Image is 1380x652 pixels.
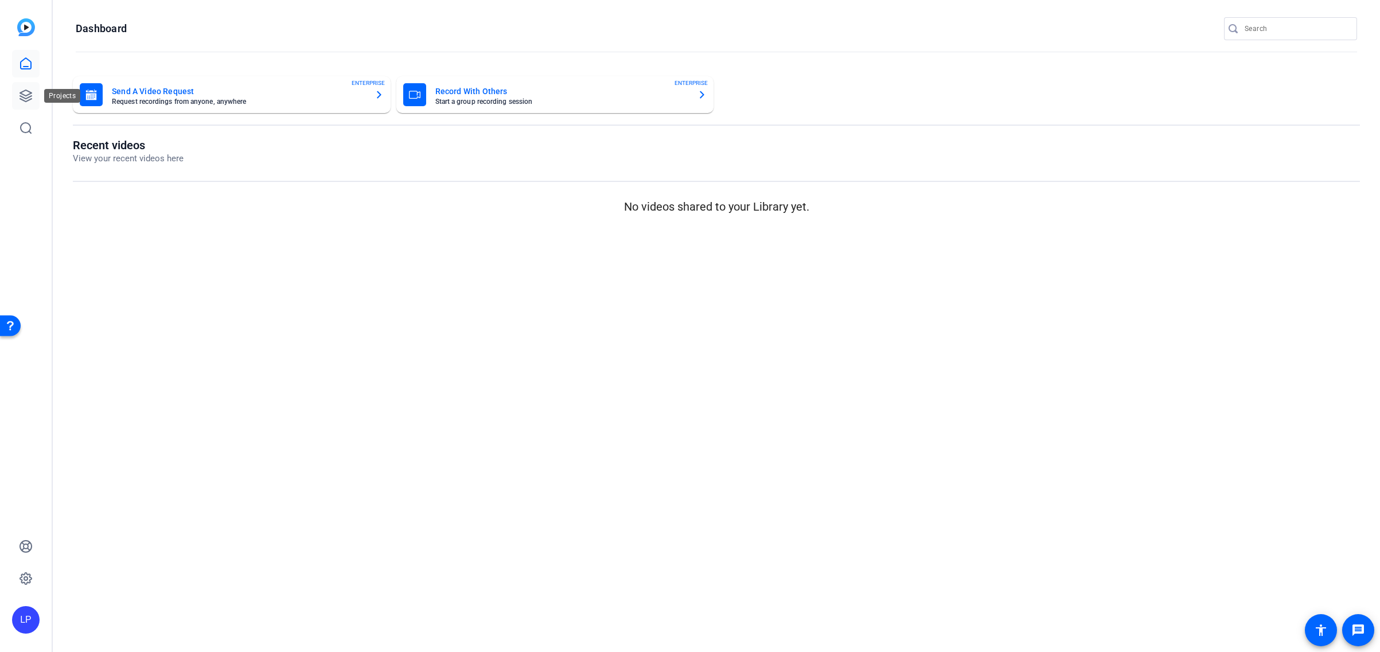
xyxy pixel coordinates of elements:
div: LP [12,606,40,634]
p: View your recent videos here [73,152,184,165]
h1: Recent videos [73,138,184,152]
mat-icon: accessibility [1314,623,1328,637]
mat-card-subtitle: Request recordings from anyone, anywhere [112,98,365,105]
input: Search [1245,22,1348,36]
div: Projects [44,89,80,103]
button: Record With OthersStart a group recording sessionENTERPRISE [396,76,714,113]
h1: Dashboard [76,22,127,36]
span: ENTERPRISE [352,79,385,87]
button: Send A Video RequestRequest recordings from anyone, anywhereENTERPRISE [73,76,391,113]
span: ENTERPRISE [675,79,708,87]
p: No videos shared to your Library yet. [73,198,1360,215]
mat-card-subtitle: Start a group recording session [435,98,689,105]
mat-card-title: Record With Others [435,84,689,98]
img: blue-gradient.svg [17,18,35,36]
mat-icon: message [1351,623,1365,637]
mat-card-title: Send A Video Request [112,84,365,98]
